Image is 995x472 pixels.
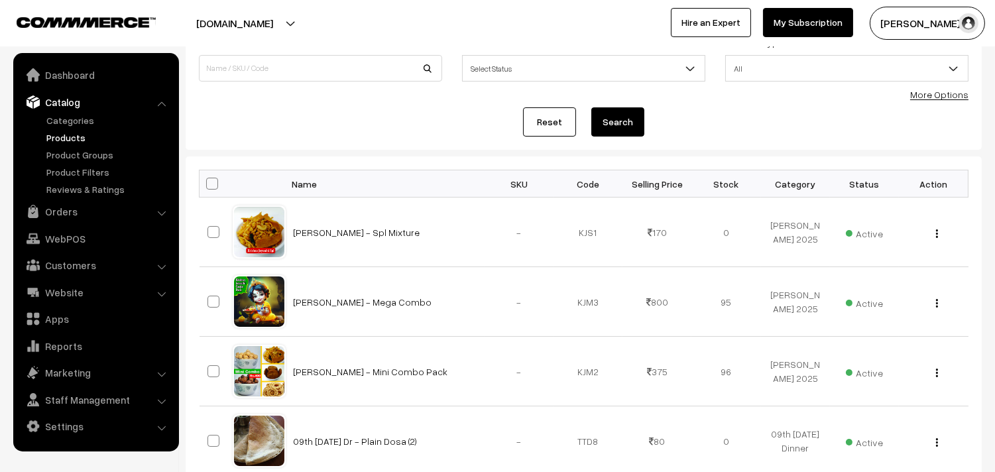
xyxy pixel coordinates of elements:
[671,8,751,37] a: Hire an Expert
[725,55,968,82] span: All
[846,432,883,449] span: Active
[485,337,554,406] td: -
[17,361,174,384] a: Marketing
[622,337,691,406] td: 375
[43,113,174,127] a: Categories
[691,198,760,267] td: 0
[17,280,174,304] a: Website
[554,170,622,198] th: Code
[622,198,691,267] td: 170
[294,366,448,377] a: [PERSON_NAME] - Mini Combo Pack
[17,334,174,358] a: Reports
[936,229,938,238] img: Menu
[199,55,442,82] input: Name / SKU / Code
[485,198,554,267] td: -
[936,299,938,308] img: Menu
[846,223,883,241] span: Active
[936,369,938,377] img: Menu
[463,57,705,80] span: Select Status
[691,267,760,337] td: 95
[846,363,883,380] span: Active
[761,267,830,337] td: [PERSON_NAME] 2025
[830,170,899,198] th: Status
[622,170,691,198] th: Selling Price
[591,107,644,137] button: Search
[17,17,156,27] img: COMMMERCE
[286,170,485,198] th: Name
[43,182,174,196] a: Reviews & Ratings
[870,7,985,40] button: [PERSON_NAME] s…
[43,165,174,179] a: Product Filters
[294,296,432,308] a: [PERSON_NAME] - Mega Combo
[936,438,938,447] img: Menu
[691,337,760,406] td: 96
[554,198,622,267] td: KJS1
[726,57,968,80] span: All
[294,436,418,447] a: 09th [DATE] Dr - Plain Dosa (2)
[761,337,830,406] td: [PERSON_NAME] 2025
[17,227,174,251] a: WebPOS
[761,198,830,267] td: [PERSON_NAME] 2025
[17,13,133,29] a: COMMMERCE
[485,267,554,337] td: -
[761,170,830,198] th: Category
[554,337,622,406] td: KJM2
[523,107,576,137] a: Reset
[763,8,853,37] a: My Subscription
[17,253,174,277] a: Customers
[294,227,420,238] a: [PERSON_NAME] - Spl Mixture
[554,267,622,337] td: KJM3
[462,55,705,82] span: Select Status
[899,170,968,198] th: Action
[43,148,174,162] a: Product Groups
[622,267,691,337] td: 800
[17,200,174,223] a: Orders
[17,90,174,114] a: Catalog
[910,89,968,100] a: More Options
[150,7,320,40] button: [DOMAIN_NAME]
[43,131,174,145] a: Products
[17,414,174,438] a: Settings
[485,170,554,198] th: SKU
[846,293,883,310] span: Active
[17,307,174,331] a: Apps
[17,388,174,412] a: Staff Management
[691,170,760,198] th: Stock
[959,13,978,33] img: user
[17,63,174,87] a: Dashboard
